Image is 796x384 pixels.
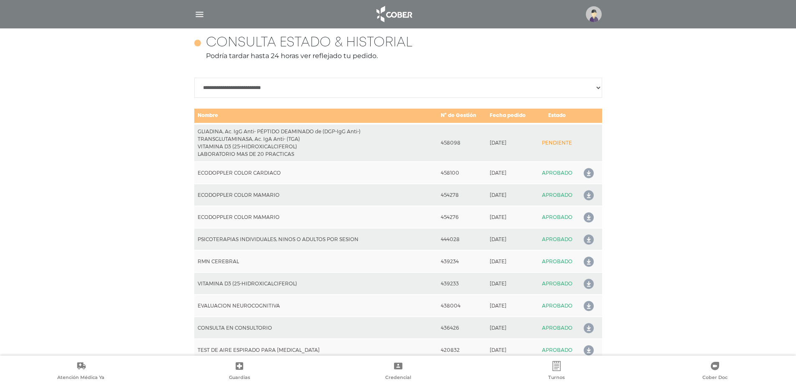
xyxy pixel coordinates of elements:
[437,228,486,250] td: 444028
[194,317,437,339] td: CONSULTA EN CONSULTORIO
[194,228,437,250] td: PSICOTERAPIAS INDIVIDUALES, NINOS O ADULTOS POR SESION
[486,108,536,124] td: Fecha pedido
[486,339,536,361] td: [DATE]
[548,374,565,382] span: Turnos
[57,374,104,382] span: Atención Médica Ya
[536,250,579,272] td: APROBADO
[437,295,486,317] td: 438004
[536,162,579,184] td: APROBADO
[194,51,602,61] p: Podría tardar hasta 24 horas ver reflejado tu pedido.
[477,361,636,382] a: Turnos
[536,295,579,317] td: APROBADO
[319,361,477,382] a: Credencial
[437,162,486,184] td: 458100
[486,162,536,184] td: [DATE]
[194,272,437,295] td: VITAMINA D3 (25-HIDROXICALCIFEROL)
[194,108,437,124] td: Nombre
[437,317,486,339] td: 436426
[160,361,318,382] a: Guardias
[486,228,536,250] td: [DATE]
[702,374,727,382] span: Cober Doc
[194,124,437,162] td: GLIADINA, Ac. IgG Anti- PÉPTIDO DEAMINADO de (DGP-IgG Anti-) TRANSGLUTAMINASA, Ac. IgA Anti- (TGA...
[194,295,437,317] td: EVALUACION NEUROCOGNITIVA
[194,250,437,272] td: RMN CEREBRAL
[536,228,579,250] td: APROBADO
[437,250,486,272] td: 439234
[437,339,486,361] td: 420832
[486,206,536,228] td: [DATE]
[437,206,486,228] td: 454276
[486,295,536,317] td: [DATE]
[437,108,486,124] td: N° de Gestión
[486,317,536,339] td: [DATE]
[536,317,579,339] td: APROBADO
[536,206,579,228] td: APROBADO
[372,4,416,24] img: logo_cober_home-white.png
[486,250,536,272] td: [DATE]
[536,339,579,361] td: APROBADO
[437,272,486,295] td: 439233
[194,9,205,20] img: Cober_menu-lines-white.svg
[536,272,579,295] td: APROBADO
[486,124,536,162] td: [DATE]
[536,184,579,206] td: APROBADO
[486,184,536,206] td: [DATE]
[194,184,437,206] td: ECODOPPLER COLOR MAMARIO
[206,35,412,51] h4: Consulta estado & historial
[437,184,486,206] td: 454278
[194,339,437,361] td: TEST DE AIRE ESPIRADO PARA [MEDICAL_DATA]
[486,272,536,295] td: [DATE]
[385,374,411,382] span: Credencial
[194,162,437,184] td: ECODOPPLER COLOR CARDIACO
[636,361,794,382] a: Cober Doc
[536,108,579,124] td: Estado
[2,361,160,382] a: Atención Médica Ya
[437,124,486,162] td: 458098
[229,374,250,382] span: Guardias
[586,6,602,22] img: profile-placeholder.svg
[536,124,579,162] td: PENDIENTE
[194,206,437,228] td: ECODOPPLER COLOR MAMARIO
